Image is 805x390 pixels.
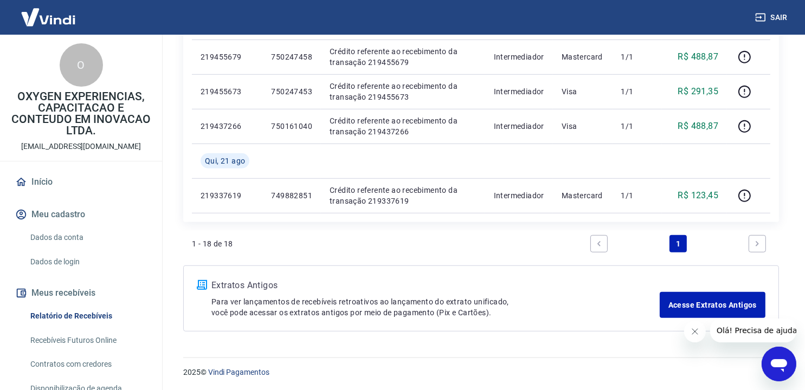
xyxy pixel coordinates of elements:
p: 1 - 18 de 18 [192,238,233,249]
p: Crédito referente ao recebimento da transação 219455673 [330,81,476,102]
p: [EMAIL_ADDRESS][DOMAIN_NAME] [21,141,141,152]
button: Meus recebíveis [13,281,149,305]
span: Qui, 21 ago [205,155,245,166]
a: Page 1 is your current page [669,235,687,252]
p: Mastercard [562,51,604,62]
p: Crédito referente ao recebimento da transação 219337619 [330,185,476,206]
p: Visa [562,121,604,132]
p: Intermediador [494,86,544,97]
p: Intermediador [494,121,544,132]
p: Crédito referente ao recebimento da transação 219437266 [330,115,476,137]
p: 219337619 [201,190,254,201]
p: Intermediador [494,190,544,201]
p: Extratos Antigos [211,279,660,292]
p: Visa [562,86,604,97]
p: 219455673 [201,86,254,97]
p: 219437266 [201,121,254,132]
p: R$ 123,45 [678,189,719,202]
img: Vindi [13,1,83,34]
p: R$ 488,87 [678,50,719,63]
a: Acesse Extratos Antigos [660,292,765,318]
iframe: Mensagem da empresa [710,318,796,342]
a: Contratos com credores [26,353,149,375]
p: 750247458 [271,51,312,62]
p: Para ver lançamentos de recebíveis retroativos ao lançamento do extrato unificado, você pode aces... [211,296,660,318]
p: R$ 291,35 [678,85,719,98]
a: Início [13,170,149,194]
div: O [60,43,103,87]
p: 750161040 [271,121,312,132]
p: Mastercard [562,190,604,201]
p: 750247453 [271,86,312,97]
p: Crédito referente ao recebimento da transação 219455679 [330,46,476,68]
p: 219455679 [201,51,254,62]
a: Dados da conta [26,226,149,249]
iframe: Fechar mensagem [684,321,706,342]
p: 749882851 [271,190,312,201]
p: R$ 488,87 [678,120,719,133]
p: 1/1 [621,121,653,132]
span: Olá! Precisa de ajuda? [7,8,91,16]
button: Sair [753,8,792,28]
p: 2025 © [183,367,779,378]
p: 1/1 [621,190,653,201]
a: Recebíveis Futuros Online [26,329,149,352]
a: Next page [749,235,766,252]
button: Meu cadastro [13,203,149,226]
p: Intermediador [494,51,544,62]
a: Relatório de Recebíveis [26,305,149,327]
p: 1/1 [621,86,653,97]
a: Dados de login [26,251,149,273]
p: 1/1 [621,51,653,62]
a: Previous page [590,235,608,252]
a: Vindi Pagamentos [208,368,269,376]
p: OXYGEN EXPERIENCIAS, CAPACITACAO E CONTEUDO EM INOVACAO LTDA. [9,91,153,136]
iframe: Botão para abrir a janela de mensagens [762,347,796,381]
img: ícone [197,280,207,290]
ul: Pagination [586,231,770,257]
